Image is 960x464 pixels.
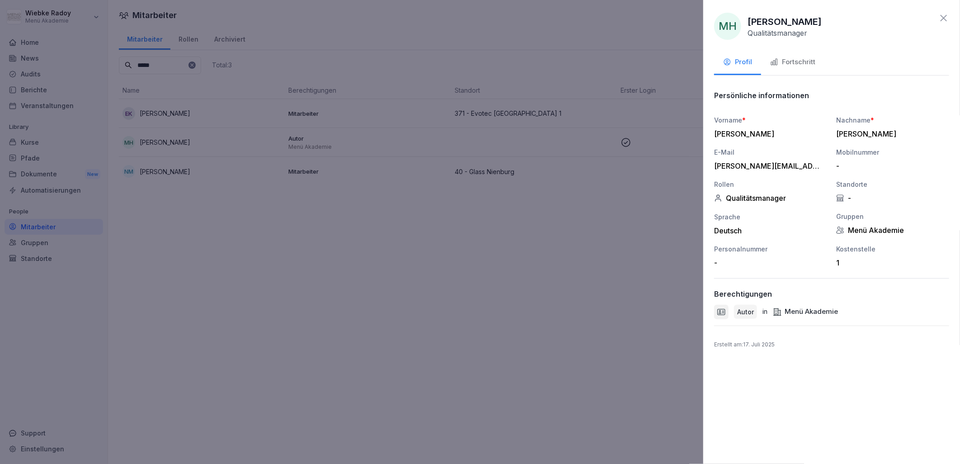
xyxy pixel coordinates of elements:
[836,212,949,221] div: Gruppen
[761,51,824,75] button: Fortschritt
[714,147,827,157] div: E-Mail
[836,258,945,267] div: 1
[748,15,822,28] p: [PERSON_NAME]
[836,115,949,125] div: Nachname
[714,13,741,40] div: MH
[714,91,809,100] p: Persönliche informationen
[836,180,949,189] div: Standorte
[714,115,827,125] div: Vorname
[714,341,949,349] p: Erstellt am : 17. Juli 2025
[773,307,838,317] div: Menü Akademie
[714,226,827,235] div: Deutsch
[714,212,827,222] div: Sprache
[836,147,949,157] div: Mobilnummer
[762,307,767,317] p: in
[836,194,949,203] div: -
[770,57,815,67] div: Fortschritt
[714,129,823,138] div: [PERSON_NAME]
[836,129,945,138] div: [PERSON_NAME]
[714,289,772,298] p: Berechtigungen
[737,307,754,317] p: Autor
[714,258,823,267] div: -
[714,51,761,75] button: Profil
[714,161,823,170] div: [PERSON_NAME][EMAIL_ADDRESS][PERSON_NAME][DOMAIN_NAME]
[836,161,945,170] div: -
[836,244,949,254] div: Kostenstelle
[714,194,827,203] div: Qualitätsmanager
[748,28,807,38] p: Qualitätsmanager
[723,57,752,67] div: Profil
[714,180,827,189] div: Rollen
[836,226,949,235] div: Menü Akademie
[714,244,827,254] div: Personalnummer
